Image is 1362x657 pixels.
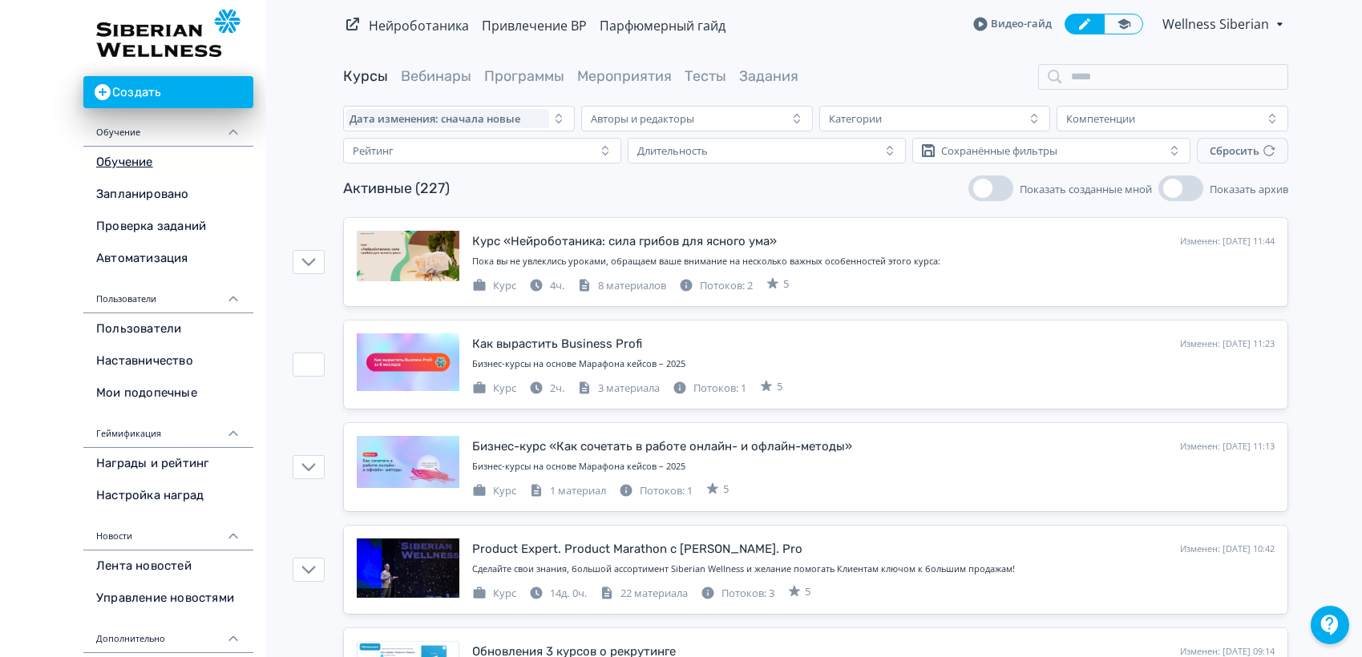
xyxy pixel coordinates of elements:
div: Сохранённые фильтры [941,144,1057,157]
div: Новости [83,512,253,550]
div: Курс [472,586,516,602]
div: Бизнес-курс «Как сочетать в работе онлайн- и офлайн-методы» [472,437,852,456]
a: Автоматизация [83,243,253,275]
span: 0ч. [572,586,587,600]
a: Видео-гайд [973,16,1052,32]
div: Бизнес-курсы на основе Марафона кейсов – 2025 [472,357,1275,371]
a: Парфюмерный гайд [600,17,725,34]
div: Курс «Нейроботаника: сила грибов для ясного ума» [472,232,777,251]
span: Wellness Siberian [1162,14,1271,34]
div: Пользователи [83,275,253,313]
div: Активные (227) [343,178,450,200]
span: Показать созданные мной [1020,182,1152,196]
div: 8 материалов [577,278,666,294]
a: Запланировано [83,179,253,211]
span: 5 [805,584,810,600]
div: Длительность [637,144,708,157]
a: Награды и рейтинг [83,448,253,480]
span: 2ч. [550,381,564,395]
div: Дополнительно [83,615,253,653]
a: Лента новостей [83,550,253,582]
div: Бизнес-курсы на основе Марафона кейсов – 2025 [472,460,1275,474]
span: 14д. [550,586,569,600]
a: Вебинары [401,67,471,85]
div: Product Expert. Product Marathon с Юрием Гичевым. Pro [472,540,802,558]
div: Потоков: 1 [673,381,746,397]
button: Категории [819,106,1051,131]
a: Курсы [343,67,388,85]
a: Привлечение ВР [482,17,587,34]
a: Настройка наград [83,480,253,512]
div: 1 материал [529,483,606,499]
div: Авторы и редакторы [591,112,694,125]
div: Изменен: [DATE] 11:44 [1180,235,1275,248]
div: Потоков: 1 [619,483,693,499]
a: Нейроботаника [369,17,469,34]
button: Рейтинг [343,138,621,163]
div: Геймификация [83,409,253,448]
div: Компетенции [1066,112,1135,125]
div: Потоков: 2 [679,278,753,294]
a: Мои подопечные [83,377,253,409]
div: Изменен: [DATE] 11:23 [1180,337,1275,351]
div: 22 материала [600,586,688,602]
a: Обучение [83,147,253,179]
div: 3 материала [577,381,660,397]
span: Показать архив [1210,182,1288,196]
button: Компетенции [1057,106,1288,131]
div: Сделайте свои знания, большой ассортимент Siberian Wellness и желание помогать Клиентам ключом к ... [472,562,1275,576]
a: Задания [739,67,798,85]
a: Проверка заданий [83,211,253,243]
button: Дата изменения: сначала новые [343,106,575,131]
div: Изменен: [DATE] 11:13 [1180,440,1275,453]
div: Категории [829,112,882,125]
img: https://files.teachbase.ru/system/account/110/logo/medium-aea95fe87fb44a4c112e26cf2643cc70.png [96,10,240,57]
div: Потоков: 3 [701,586,774,602]
button: Сбросить [1197,138,1288,163]
div: Рейтинг [353,144,394,157]
div: Как вырастить Business Profi [472,335,642,353]
span: Дата изменения: сначала новые [350,112,520,125]
button: Создать [83,76,253,108]
button: Сохранённые фильтры [912,138,1190,163]
span: 4ч. [550,278,564,292]
a: Переключиться в режим ученика [1104,14,1143,34]
div: Курс [472,381,516,397]
a: Мероприятия [577,67,672,85]
a: Тесты [685,67,726,85]
span: 5 [783,276,789,292]
button: Авторы и редакторы [581,106,813,131]
div: Изменен: [DATE] 10:42 [1180,542,1275,556]
a: Управление новостями [83,582,253,615]
div: Обучение [83,108,253,147]
div: Курс [472,278,516,294]
div: Пока вы не увлеклись уроками, обращаем ваше внимание на несколько важных особенностей этого курса: [472,255,1275,268]
a: Программы [484,67,564,85]
button: Длительность [628,138,906,163]
span: 5 [777,379,782,395]
span: 5 [723,482,729,498]
div: Курс [472,483,516,499]
a: Пользователи [83,313,253,345]
a: Наставничество [83,345,253,377]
